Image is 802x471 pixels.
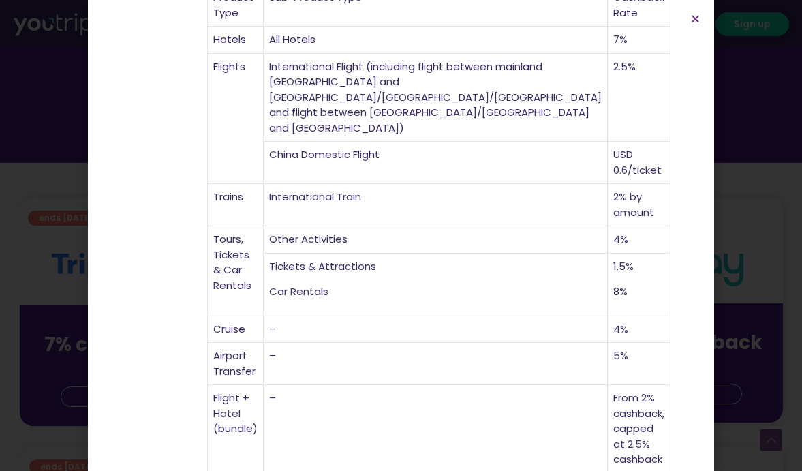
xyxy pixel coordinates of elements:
[208,27,264,54] td: Hotels
[608,142,670,184] td: USD 0.6/ticket
[608,343,670,385] td: 5%
[608,54,670,142] td: 2.5%
[264,343,608,385] td: –
[208,343,264,385] td: Airport Transfer
[208,54,264,185] td: Flights
[208,184,264,226] td: Trains
[264,226,608,254] td: Other Activities
[269,284,328,299] span: Car Rentals
[208,226,264,316] td: Tours, Tickets & Car Rentals
[264,54,608,142] td: International Flight (including flight between mainland [GEOGRAPHIC_DATA] and [GEOGRAPHIC_DATA]/[...
[613,284,628,299] span: 8%
[269,259,602,275] p: Tickets & Attractions
[208,316,264,344] td: Cruise
[264,27,608,54] td: All Hotels
[264,142,608,184] td: China Domestic Flight
[690,14,700,24] a: Close
[264,316,608,344] td: –
[608,316,670,344] td: 4%
[608,184,670,226] td: 2% by amount
[613,259,664,275] p: 1.5%
[608,27,670,54] td: 7%
[264,184,608,226] td: International Train
[608,226,670,254] td: 4%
